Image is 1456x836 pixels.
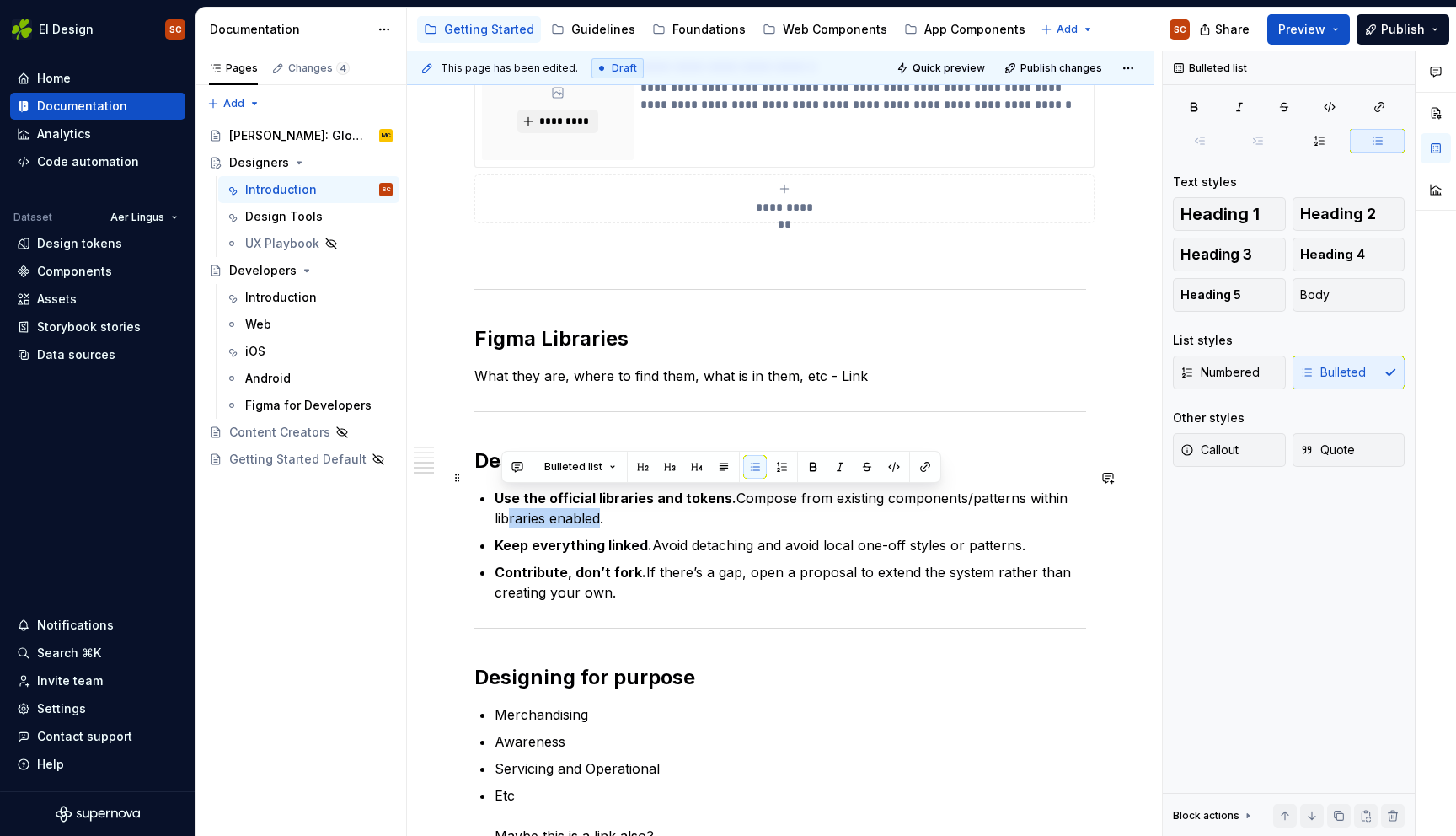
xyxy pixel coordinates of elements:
[382,181,391,198] div: SC
[1191,14,1261,45] button: Share
[218,284,399,311] a: Introduction
[37,700,86,717] div: Settings
[229,154,289,171] div: Designers
[612,62,637,75] span: Draft
[1036,18,1099,41] button: Add
[10,121,185,147] a: Analytics
[10,640,185,667] button: Search ⌘K
[37,319,141,335] div: Storybook stories
[10,93,185,120] a: Documentation
[245,208,323,225] div: Design Tools
[10,313,185,340] a: Storybook stories
[1293,197,1405,231] button: Heading 2
[672,21,746,38] div: Foundations
[1267,14,1350,45] button: Preview
[1173,356,1286,389] button: Numbered
[37,617,114,634] div: Notifications
[10,286,185,313] a: Assets
[1180,246,1252,263] span: Heading 3
[10,723,185,750] button: Contact support
[474,664,1086,691] h2: Designing for purpose
[1173,238,1286,271] button: Heading 3
[202,122,399,149] a: [PERSON_NAME]: Global Experience LanguageMC
[1180,442,1239,458] span: Callout
[37,126,91,142] div: Analytics
[202,446,399,473] a: Getting Started Default
[169,23,182,36] div: SC
[1173,174,1237,190] div: Text styles
[495,731,1086,752] p: Awareness
[229,262,297,279] div: Developers
[37,263,112,280] div: Components
[1381,21,1425,38] span: Publish
[10,751,185,778] button: Help
[3,11,192,47] button: EI DesignSC
[202,419,399,446] a: Content Creators
[336,62,350,75] span: 4
[1173,804,1255,828] div: Block actions
[495,490,736,506] strong: Use the official libraries and tokens.
[495,488,1086,528] p: Compose from existing components/patterns within libraries enabled.
[1300,246,1365,263] span: Heading 4
[209,62,258,75] div: Pages
[441,62,578,75] span: This page has been edited.
[1173,809,1239,823] div: Block actions
[12,19,32,40] img: 56b5df98-d96d-4d7e-807c-0afdf3bdaefa.png
[10,612,185,639] button: Notifications
[202,92,265,115] button: Add
[474,366,1086,386] p: What they are, where to find them, what is in them, etc - Link
[495,564,646,581] strong: Contribute, don’t fork.
[37,153,139,170] div: Code automation
[1173,332,1233,349] div: List styles
[37,645,101,662] div: Search ⌘K
[202,149,399,176] a: Designers
[571,21,635,38] div: Guidelines
[218,311,399,338] a: Web
[1173,197,1286,231] button: Heading 1
[1180,287,1241,303] span: Heading 5
[218,176,399,203] a: IntroductionSC
[218,365,399,392] a: Android
[37,98,127,115] div: Documentation
[10,667,185,694] a: Invite team
[218,230,399,257] a: UX Playbook
[495,537,652,554] strong: Keep everything linked.
[417,16,541,43] a: Getting Started
[37,70,71,87] div: Home
[474,447,1086,474] h2: Designing with our system
[229,127,368,144] div: [PERSON_NAME]: Global Experience Language
[218,392,399,419] a: Figma for Developers
[1293,433,1405,467] button: Quote
[218,203,399,230] a: Design Tools
[37,728,132,745] div: Contact support
[1293,238,1405,271] button: Heading 4
[1180,206,1260,222] span: Heading 1
[1300,206,1376,222] span: Heading 2
[1278,21,1325,38] span: Preview
[39,21,94,38] div: EI Design
[495,758,1086,779] p: Servicing and Operational
[245,181,317,198] div: Introduction
[245,397,372,414] div: Figma for Developers
[1357,14,1449,45] button: Publish
[1300,442,1355,458] span: Quote
[913,62,985,75] span: Quick preview
[417,13,1032,46] div: Page tree
[245,316,271,333] div: Web
[444,21,534,38] div: Getting Started
[1173,278,1286,312] button: Heading 5
[474,325,1086,352] h2: Figma Libraries
[202,257,399,284] a: Developers
[495,705,1086,725] p: Merchandising
[223,97,244,110] span: Add
[218,338,399,365] a: iOS
[103,206,185,229] button: Aer Lingus
[10,230,185,257] a: Design tokens
[1300,287,1330,303] span: Body
[245,289,317,306] div: Introduction
[1215,21,1250,38] span: Share
[756,16,894,43] a: Web Components
[1057,23,1078,36] span: Add
[10,65,185,92] a: Home
[10,341,185,368] a: Data sources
